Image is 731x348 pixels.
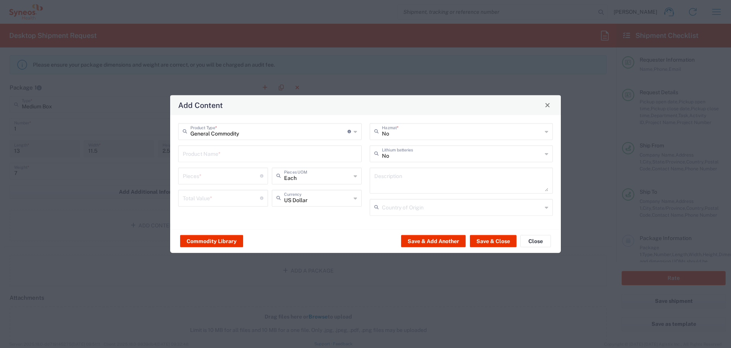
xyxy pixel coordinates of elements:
[178,100,223,111] h4: Add Content
[470,235,517,247] button: Save & Close
[401,235,466,247] button: Save & Add Another
[542,100,553,110] button: Close
[520,235,551,247] button: Close
[180,235,243,247] button: Commodity Library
